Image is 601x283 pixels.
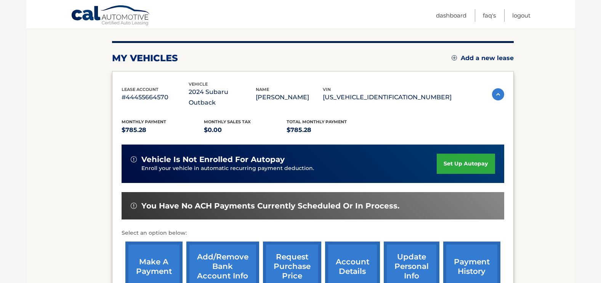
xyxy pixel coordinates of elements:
[512,9,530,22] a: Logout
[189,87,256,108] p: 2024 Subaru Outback
[256,87,269,92] span: name
[122,119,166,124] span: Monthly Payment
[204,125,287,135] p: $0.00
[204,119,251,124] span: Monthly sales Tax
[452,55,457,60] img: add.svg
[112,52,178,64] h2: my vehicles
[287,125,369,135] p: $785.28
[483,9,496,22] a: FAQ's
[323,92,452,103] p: [US_VEHICLE_IDENTIFICATION_NUMBER]
[131,156,137,162] img: alert-white.svg
[189,81,208,87] span: vehicle
[437,154,495,174] a: set up autopay
[122,229,504,238] p: Select an option below:
[122,92,189,103] p: #44455664570
[122,125,204,135] p: $785.28
[323,87,331,92] span: vin
[122,87,159,92] span: lease account
[256,92,323,103] p: [PERSON_NAME]
[141,201,399,211] span: You have no ACH payments currently scheduled or in process.
[452,54,514,62] a: Add a new lease
[141,155,285,164] span: vehicle is not enrolled for autopay
[141,164,437,173] p: Enroll your vehicle in automatic recurring payment deduction.
[131,203,137,209] img: alert-white.svg
[492,88,504,100] img: accordion-active.svg
[287,119,347,124] span: Total Monthly Payment
[71,5,151,27] a: Cal Automotive
[436,9,466,22] a: Dashboard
